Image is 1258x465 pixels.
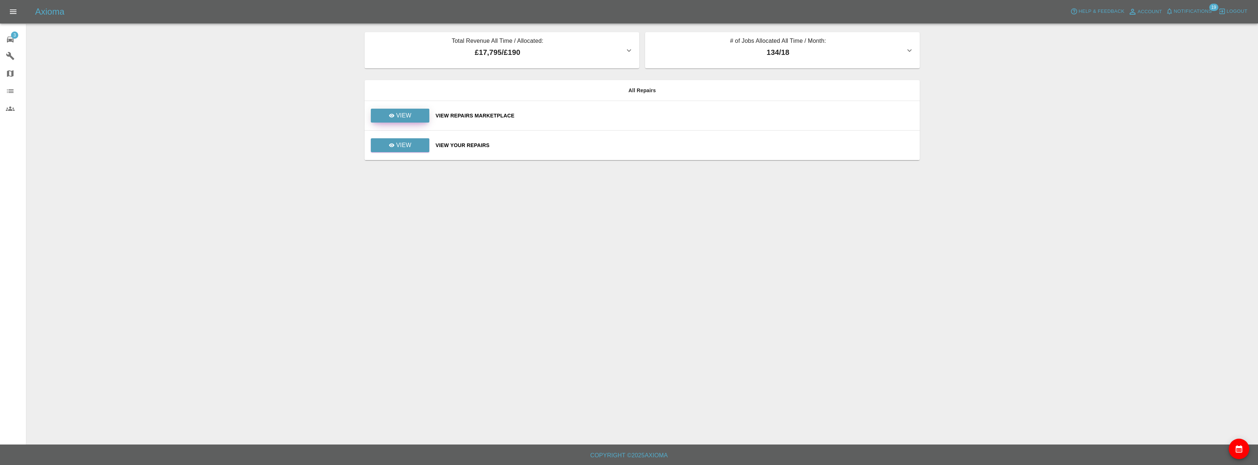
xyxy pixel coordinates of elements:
[1126,6,1164,18] a: Account
[35,6,64,18] h5: Axioma
[1138,8,1162,16] span: Account
[1078,7,1124,16] span: Help & Feedback
[645,32,920,68] button: # of Jobs Allocated All Time / Month:134/18
[371,109,429,123] a: View
[1164,6,1214,17] button: Notifications
[365,80,920,101] th: All Repairs
[365,32,639,68] button: Total Revenue All Time / Allocated:£17,795/£190
[396,141,411,150] p: View
[396,111,411,120] p: View
[1069,6,1126,17] button: Help & Feedback
[1209,4,1218,11] span: 19
[436,142,914,149] a: View Your Repairs
[370,142,430,148] a: View
[4,3,22,20] button: Open drawer
[1174,7,1212,16] span: Notifications
[651,37,905,47] p: # of Jobs Allocated All Time / Month:
[370,47,625,58] p: £17,795 / £190
[11,31,18,39] span: 3
[1217,6,1249,17] button: Logout
[371,138,429,152] a: View
[436,112,914,119] a: View Repairs Marketplace
[1229,439,1249,459] button: availability
[651,47,905,58] p: 134 / 18
[370,112,430,118] a: View
[6,450,1252,461] h6: Copyright © 2025 Axioma
[370,37,625,47] p: Total Revenue All Time / Allocated:
[1227,7,1247,16] span: Logout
